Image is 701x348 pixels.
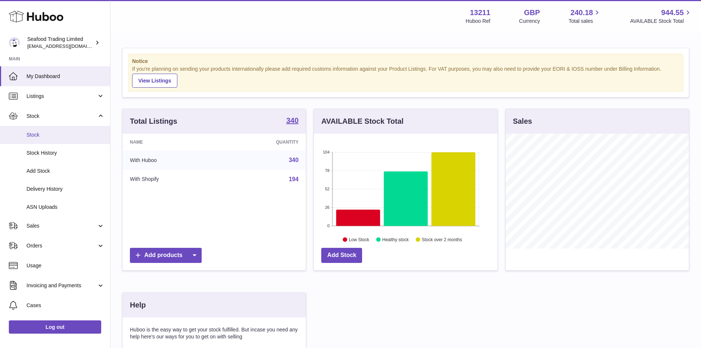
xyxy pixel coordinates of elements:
[321,116,403,126] h3: AVAILABLE Stock Total
[325,205,330,210] text: 26
[132,66,679,88] div: If you're planning on sending your products internationally please add required customs informati...
[26,168,105,175] span: Add Stock
[123,134,222,151] th: Name
[661,8,684,18] span: 944.55
[130,248,202,263] a: Add products
[286,117,298,124] strong: 340
[325,187,330,191] text: 52
[27,43,108,49] span: [EMAIL_ADDRESS][DOMAIN_NAME]
[26,186,105,193] span: Delivery History
[9,320,101,334] a: Log out
[26,262,105,269] span: Usage
[27,36,93,50] div: Seafood Trading Limited
[569,8,601,25] a: 240.18 Total sales
[382,237,409,242] text: Healthy stock
[222,134,306,151] th: Quantity
[26,93,97,100] span: Listings
[349,237,369,242] text: Low Stock
[26,150,105,157] span: Stock History
[9,37,20,48] img: online@rickstein.com
[470,8,491,18] strong: 13211
[328,224,330,228] text: 0
[466,18,491,25] div: Huboo Ref
[26,113,97,120] span: Stock
[289,176,299,182] a: 194
[321,248,362,263] a: Add Stock
[570,8,593,18] span: 240.18
[323,150,329,154] text: 104
[123,151,222,170] td: With Huboo
[325,168,330,173] text: 78
[130,300,146,310] h3: Help
[26,73,105,80] span: My Dashboard
[130,326,298,340] p: Huboo is the easy way to get your stock fulfilled. But incase you need any help here's our ways f...
[123,170,222,189] td: With Shopify
[130,116,177,126] h3: Total Listings
[26,131,105,138] span: Stock
[513,116,532,126] h3: Sales
[26,222,97,229] span: Sales
[26,302,105,309] span: Cases
[519,18,540,25] div: Currency
[286,117,298,126] a: 340
[630,18,692,25] span: AVAILABLE Stock Total
[422,237,462,242] text: Stock over 2 months
[132,58,679,65] strong: Notice
[524,8,540,18] strong: GBP
[26,204,105,211] span: ASN Uploads
[26,242,97,249] span: Orders
[630,8,692,25] a: 944.55 AVAILABLE Stock Total
[26,282,97,289] span: Invoicing and Payments
[569,18,601,25] span: Total sales
[289,157,299,163] a: 340
[132,74,177,88] a: View Listings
